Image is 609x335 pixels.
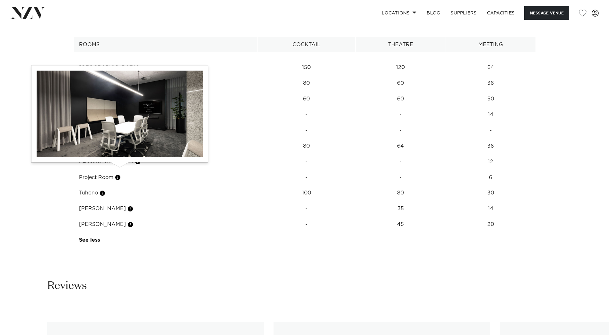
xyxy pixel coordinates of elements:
a: Capacities [482,6,520,20]
td: 120 [355,60,446,75]
td: 150 [258,60,356,75]
td: - [258,107,356,123]
td: 60 [355,75,446,91]
td: 64 [446,60,535,75]
td: 80 [258,138,356,154]
td: 36 [446,75,535,91]
td: - [258,201,356,217]
h2: Reviews [47,279,87,293]
td: 20 [446,217,535,232]
td: [GEOGRAPHIC_DATA] [74,60,258,75]
a: SUPPLIERS [445,6,482,20]
td: 60 [355,91,446,107]
a: BLOG [422,6,445,20]
td: - [446,123,535,138]
td: Project Room [74,170,258,185]
td: 80 [258,75,356,91]
td: - [355,154,446,170]
td: 6 [446,170,535,185]
td: [PERSON_NAME] [74,201,258,217]
td: 45 [355,217,446,232]
td: 50 [446,91,535,107]
td: 35 [355,201,446,217]
button: Message Venue [524,6,569,20]
th: Rooms [74,37,258,53]
td: - [258,154,356,170]
td: 36 [446,138,535,154]
a: Locations [377,6,422,20]
td: - [355,107,446,123]
td: - [258,123,356,138]
td: - [355,170,446,185]
td: 80 [355,185,446,201]
th: Meeting [446,37,535,53]
th: Cocktail [258,37,356,53]
th: Theatre [355,37,446,53]
td: Tuhono [74,185,258,201]
td: 64 [355,138,446,154]
td: - [258,217,356,232]
td: [PERSON_NAME] [74,217,258,232]
img: nzv-logo.png [10,7,45,19]
td: 100 [258,185,356,201]
td: 60 [258,91,356,107]
img: aVyhGR9KPKmr9lryE4LihmPLg8bDXHgzOPeIcowZ.jpeg [37,71,203,157]
td: - [258,170,356,185]
td: 14 [446,201,535,217]
td: 14 [446,107,535,123]
td: - [355,123,446,138]
td: 30 [446,185,535,201]
td: 12 [446,154,535,170]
